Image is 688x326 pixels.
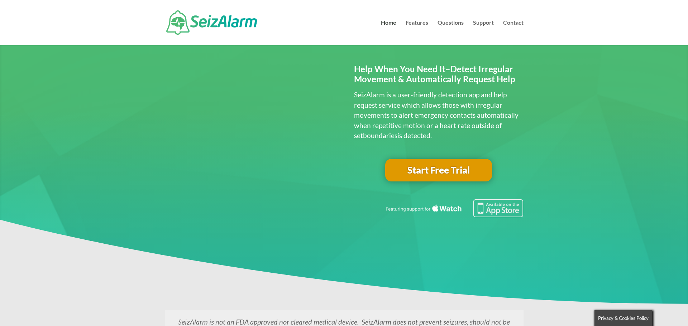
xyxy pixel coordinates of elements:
[384,199,524,217] img: Seizure detection available in the Apple App Store.
[354,64,524,88] h2: Help When You Need It–Detect Irregular Movement & Automatically Request Help
[503,20,524,45] a: Contact
[473,20,494,45] a: Support
[624,298,680,318] iframe: Help widget launcher
[385,159,492,182] a: Start Free Trial
[598,315,649,321] span: Privacy & Cookies Policy
[363,131,397,140] span: boundaries
[438,20,464,45] a: Questions
[384,210,524,219] a: Featuring seizure detection support for the Apple Watch
[354,90,524,141] p: SeizAlarm is a user-friendly detection app and help request service which allows those with irreg...
[406,20,428,45] a: Features
[166,10,257,35] img: SeizAlarm
[381,20,396,45] a: Home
